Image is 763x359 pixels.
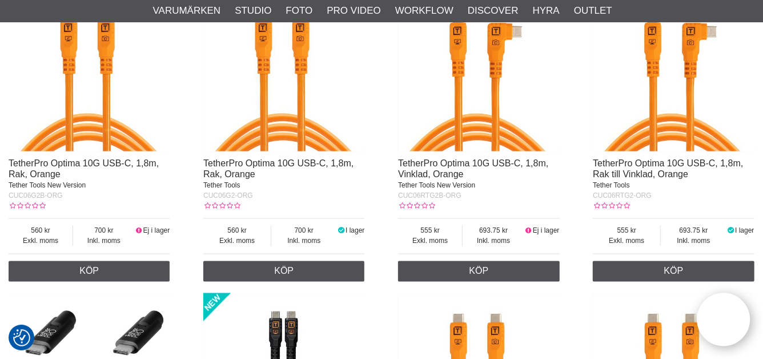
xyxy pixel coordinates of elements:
div: Kundbetyg: 0 [593,201,629,211]
div: Kundbetyg: 0 [9,201,45,211]
a: Foto [286,3,312,18]
span: CUC06G2B-ORG [9,192,63,200]
span: Tether Tools [593,181,629,189]
span: Tether Tools New Version [398,181,475,189]
a: TetherPro Optima 10G USB-C, 1,8m, Rak till Vinklad, Orange [593,158,743,179]
i: I lager [336,227,346,235]
span: Tether Tools [203,181,240,189]
span: Ej i lager [143,227,170,235]
a: Workflow [395,3,453,18]
div: Kundbetyg: 0 [203,201,240,211]
span: Exkl. moms [398,236,462,246]
span: 693.75 [661,226,726,236]
a: Pro Video [327,3,380,18]
button: Samtyckesinställningar [13,328,30,348]
span: CUC06RTG2B-ORG [398,192,461,200]
span: 555 [593,226,660,236]
span: Tether Tools New Version [9,181,86,189]
span: I lager [346,227,364,235]
i: I lager [726,227,736,235]
img: Revisit consent button [13,329,30,346]
a: Outlet [574,3,612,18]
span: Inkl. moms [661,236,726,246]
a: Studio [235,3,271,18]
a: Köp [398,261,559,282]
span: I lager [735,227,754,235]
span: CUC06RTG2-ORG [593,192,651,200]
span: Exkl. moms [9,236,73,246]
div: Kundbetyg: 0 [398,201,435,211]
span: Inkl. moms [271,236,336,246]
span: 555 [398,226,462,236]
span: 693.75 [463,226,524,236]
i: Ej i lager [524,227,533,235]
span: Exkl. moms [593,236,660,246]
span: CUC06G2-ORG [203,192,253,200]
span: Exkl. moms [203,236,271,246]
span: Inkl. moms [463,236,524,246]
span: 560 [203,226,271,236]
a: Varumärken [153,3,221,18]
span: 700 [271,226,336,236]
a: TetherPro Optima 10G USB-C, 1,8m, Rak, Orange [203,158,354,179]
i: Ej i lager [135,227,143,235]
a: Discover [468,3,519,18]
a: Köp [9,261,170,282]
span: 700 [73,226,135,236]
a: Hyra [533,3,560,18]
a: TetherPro Optima 10G USB-C, 1,8m, Rak, Orange [9,158,159,179]
a: TetherPro Optima 10G USB-C, 1,8m, Vinklad, Orange [398,158,548,179]
span: 560 [9,226,73,236]
a: Köp [203,261,364,282]
a: Köp [593,261,754,282]
span: Inkl. moms [73,236,135,246]
span: Ej i lager [533,227,560,235]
